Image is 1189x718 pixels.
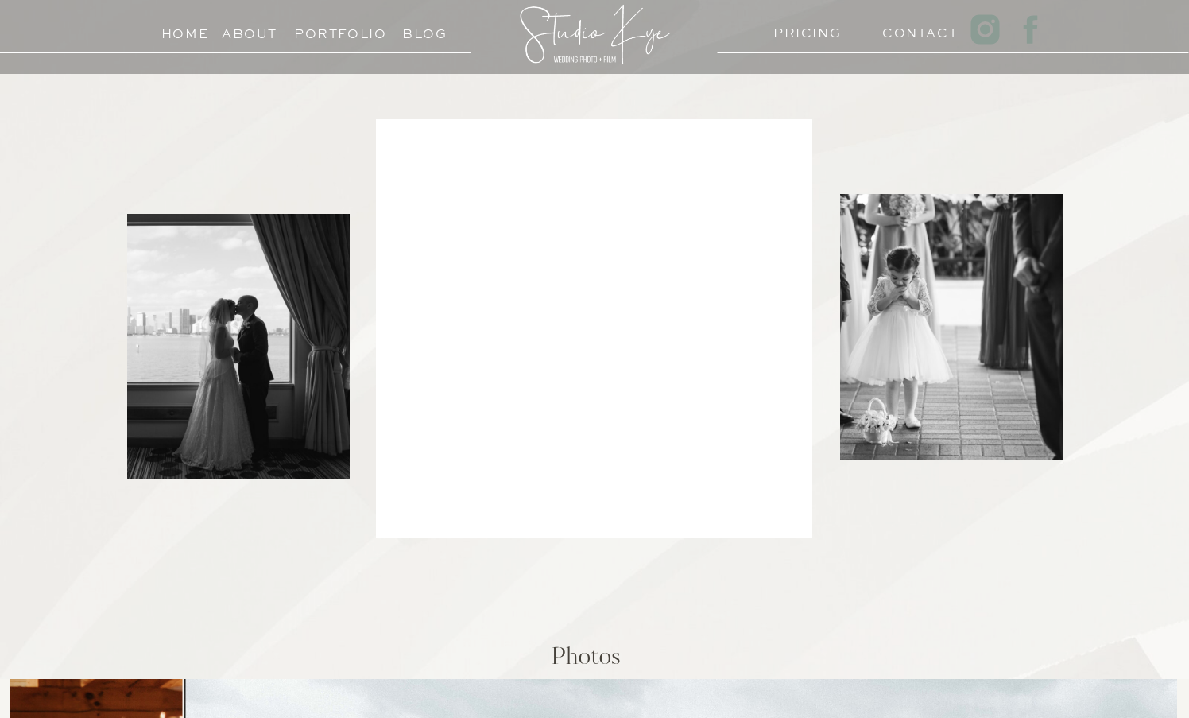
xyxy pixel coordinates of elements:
[389,22,461,37] a: Blog
[773,21,835,37] a: PRICING
[222,22,277,37] a: About
[294,22,366,37] a: Portfolio
[358,646,812,676] h2: Photos
[882,21,943,37] a: Contact
[154,22,215,37] a: Home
